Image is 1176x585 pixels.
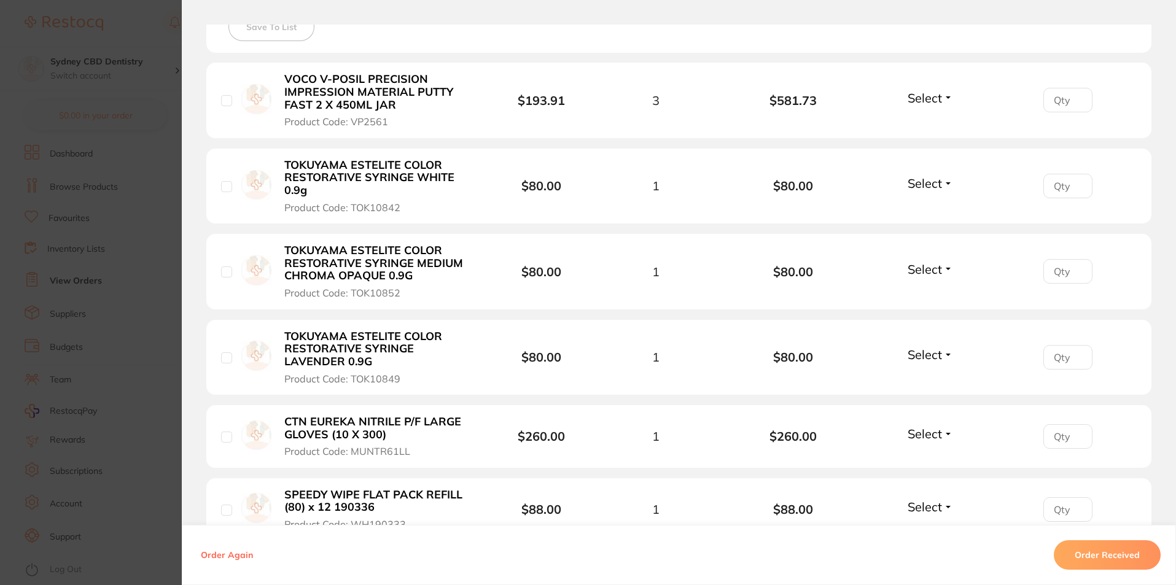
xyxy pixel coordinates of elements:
input: Qty [1043,497,1092,522]
b: $80.00 [725,179,862,193]
span: Product Code: TOK10852 [284,287,400,298]
b: $80.00 [521,178,561,193]
b: TOKUYAMA ESTELITE COLOR RESTORATIVE SYRINGE WHITE 0.9g [284,159,474,197]
input: Qty [1043,424,1092,449]
b: $80.00 [725,350,862,364]
b: TOKUYAMA ESTELITE COLOR RESTORATIVE SYRINGE LAVENDER 0.9G [284,330,474,368]
b: TOKUYAMA ESTELITE COLOR RESTORATIVE SYRINGE MEDIUM CHROMA OPAQUE 0.9G [284,244,474,282]
button: CTN EUREKA NITRILE P/F LARGE GLOVES (10 X 300) Product Code: MUNTR61LL [281,415,478,458]
span: Select [908,499,942,514]
b: $80.00 [521,349,561,365]
b: $193.91 [518,93,565,108]
img: SPEEDY WIPE FLAT PACK REFILL (80) x 12 190336 [241,493,271,523]
span: Product Code: TOK10842 [284,202,400,213]
button: TOKUYAMA ESTELITE COLOR RESTORATIVE SYRINGE MEDIUM CHROMA OPAQUE 0.9G Product Code: TOK10852 [281,244,478,299]
button: SPEEDY WIPE FLAT PACK REFILL (80) x 12 190336 Product Code: WH190333 [281,488,478,531]
img: TOKUYAMA ESTELITE COLOR RESTORATIVE SYRINGE MEDIUM CHROMA OPAQUE 0.9G [241,255,271,285]
span: 1 [652,429,660,443]
button: VOCO V-POSIL PRECISION IMPRESSION MATERIAL PUTTY FAST 2 X 450ML JAR Product Code: VP2561 [281,72,478,128]
button: Select [904,347,957,362]
img: VOCO V-POSIL PRECISION IMPRESSION MATERIAL PUTTY FAST 2 X 450ML JAR [241,84,271,114]
input: Qty [1043,174,1092,198]
span: Product Code: TOK10849 [284,373,400,384]
b: $80.00 [521,264,561,279]
b: $88.00 [725,502,862,516]
button: Order Again [197,549,257,560]
b: $80.00 [725,265,862,279]
button: Select [904,426,957,441]
img: CTN EUREKA NITRILE P/F LARGE GLOVES (10 X 300) [241,420,271,451]
span: 1 [652,179,660,193]
input: Qty [1043,259,1092,284]
span: Select [908,426,942,441]
button: Order Received [1054,540,1161,570]
button: Save To List [228,13,314,41]
button: Select [904,499,957,514]
b: CTN EUREKA NITRILE P/F LARGE GLOVES (10 X 300) [284,416,474,441]
span: Product Code: VP2561 [284,116,388,127]
button: TOKUYAMA ESTELITE COLOR RESTORATIVE SYRINGE WHITE 0.9g Product Code: TOK10842 [281,158,478,214]
button: Select [904,176,957,191]
input: Qty [1043,88,1092,112]
span: 1 [652,265,660,279]
span: Product Code: WH190333 [284,519,406,530]
img: TOKUYAMA ESTELITE COLOR RESTORATIVE SYRINGE WHITE 0.9g [241,170,271,200]
button: Select [904,90,957,106]
span: 3 [652,93,660,107]
b: SPEEDY WIPE FLAT PACK REFILL (80) x 12 190336 [284,489,474,514]
b: VOCO V-POSIL PRECISION IMPRESSION MATERIAL PUTTY FAST 2 X 450ML JAR [284,73,474,111]
span: Select [908,262,942,277]
button: TOKUYAMA ESTELITE COLOR RESTORATIVE SYRINGE LAVENDER 0.9G Product Code: TOK10849 [281,330,478,385]
b: $88.00 [521,502,561,517]
b: $260.00 [725,429,862,443]
b: $581.73 [725,93,862,107]
b: $260.00 [518,428,565,444]
img: TOKUYAMA ESTELITE COLOR RESTORATIVE SYRINGE LAVENDER 0.9G [241,341,271,371]
span: Product Code: MUNTR61LL [284,446,410,457]
button: Select [904,262,957,277]
span: Select [908,90,942,106]
input: Qty [1043,345,1092,370]
span: 1 [652,350,660,364]
span: Select [908,347,942,362]
span: 1 [652,502,660,516]
span: Select [908,176,942,191]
